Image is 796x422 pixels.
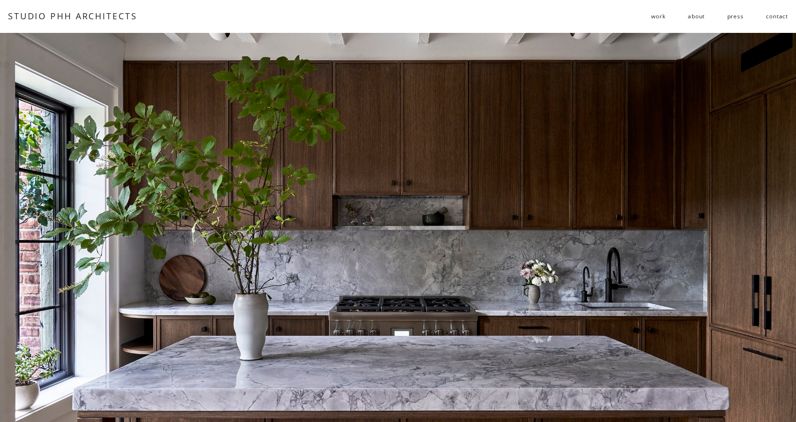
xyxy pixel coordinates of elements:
[688,9,705,24] a: about
[651,9,665,23] span: work
[727,9,744,24] a: press
[651,9,665,24] a: folder dropdown
[766,9,788,24] a: contact
[8,10,137,22] a: STUDIO PHH ARCHITECTS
